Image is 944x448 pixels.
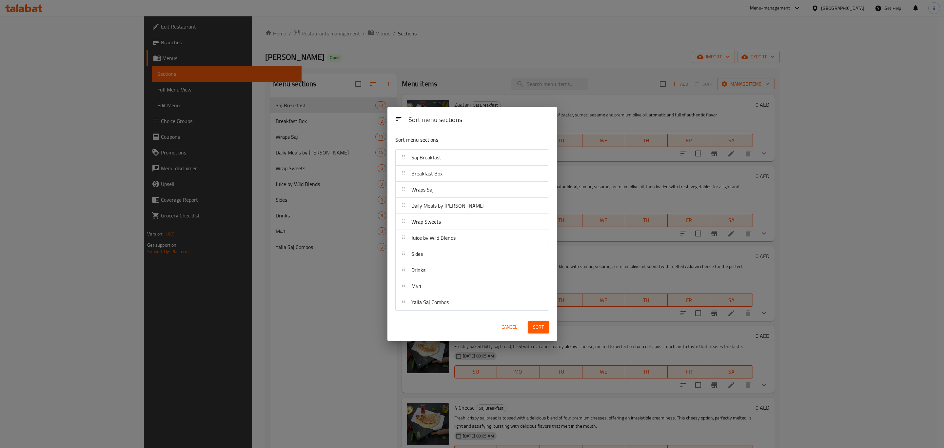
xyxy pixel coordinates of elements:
span: Yalla Saj Combos [411,297,449,307]
button: Cancel [499,321,520,333]
div: Breakfast Box [396,166,549,182]
div: Daily Meals by [PERSON_NAME] [396,198,549,214]
div: Juice by Wild Blends [396,230,549,246]
span: Wrap Sweets [411,217,441,227]
span: Saj Breakfast [411,153,441,162]
div: Wrap Sweets [396,214,549,230]
span: Drinks [411,265,425,275]
div: M41 [396,278,549,294]
p: Sort menu sections [395,136,517,144]
span: Juice by Wild Blends [411,233,456,243]
span: Sides [411,249,423,259]
div: Drinks [396,262,549,278]
span: Daily Meals by [PERSON_NAME] [411,201,484,211]
span: M41 [411,281,422,291]
span: Breakfast Box [411,169,442,178]
div: Saj Breakfast [396,150,549,166]
button: Sort [528,321,549,333]
div: Sides [396,246,549,262]
div: Sort menu sections [406,113,552,128]
div: Wraps Saj [396,182,549,198]
span: Sort [533,323,544,331]
div: Yalla Saj Combos [396,294,549,310]
span: Cancel [501,323,517,331]
span: Wraps Saj [411,185,434,194]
